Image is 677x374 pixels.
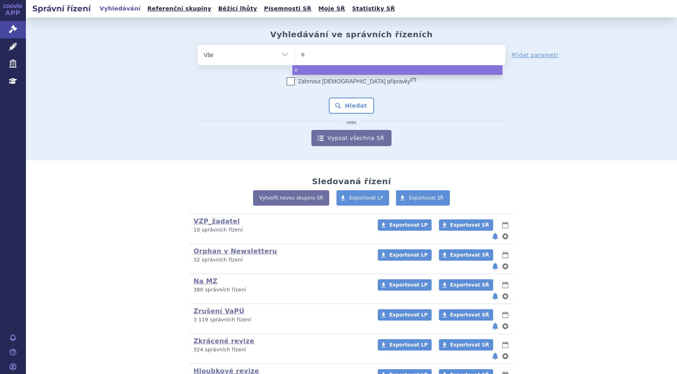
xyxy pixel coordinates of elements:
[439,279,493,291] a: Exportovat SŘ
[501,261,509,271] button: nastavení
[501,291,509,301] button: nastavení
[396,190,450,206] a: Exportovat SŘ
[439,249,493,261] a: Exportovat SŘ
[194,317,367,323] p: 3 119 správních řízení
[501,250,509,260] button: lhůty
[194,277,217,285] a: Na MZ
[501,321,509,331] button: nastavení
[349,195,383,201] span: Exportovat LP
[439,219,493,231] a: Exportovat SŘ
[336,190,390,206] a: Exportovat LP
[194,307,245,315] a: Zrušení VaPÚ
[501,280,509,290] button: lhůty
[253,190,329,206] a: Vytvořit novou skupinu SŘ
[312,176,391,186] h2: Sledovaná řízení
[389,252,428,258] span: Exportovat LP
[378,279,432,291] a: Exportovat LP
[389,282,428,288] span: Exportovat LP
[439,339,493,351] a: Exportovat SŘ
[194,287,367,293] p: 380 správních řízení
[501,340,509,350] button: lhůty
[491,232,499,241] button: notifikace
[378,249,432,261] a: Exportovat LP
[194,346,367,353] p: 324 správních řízení
[450,342,489,348] span: Exportovat SŘ
[450,252,489,258] span: Exportovat SŘ
[450,222,489,228] span: Exportovat SŘ
[311,130,392,146] a: Vypsat všechna SŘ
[343,120,361,125] i: nebo
[501,310,509,320] button: lhůty
[194,227,367,234] p: 10 správních řízení
[145,3,214,14] a: Referenční skupiny
[194,217,240,225] a: VZP_žadatel
[194,247,277,255] a: Orphan v Newsletteru
[287,77,416,85] label: Zahrnout [DEMOGRAPHIC_DATA] přípravky
[491,351,499,361] button: notifikace
[194,257,367,263] p: 32 správních řízení
[450,312,489,318] span: Exportovat SŘ
[26,3,97,14] h2: Správní řízení
[409,195,444,201] span: Exportovat SŘ
[270,30,433,39] h2: Vyhledávání ve správních řízeních
[439,309,493,321] a: Exportovat SŘ
[389,222,428,228] span: Exportovat LP
[491,261,499,271] button: notifikace
[491,321,499,331] button: notifikace
[349,3,397,14] a: Statistiky SŘ
[316,3,347,14] a: Moje SŘ
[378,339,432,351] a: Exportovat LP
[378,219,432,231] a: Exportovat LP
[97,3,143,14] a: Vyhledávání
[501,232,509,241] button: nastavení
[389,342,428,348] span: Exportovat LP
[491,291,499,301] button: notifikace
[501,220,509,230] button: lhůty
[378,309,432,321] a: Exportovat LP
[292,65,502,75] li: o
[216,3,260,14] a: Běžící lhůty
[511,51,559,59] a: Přidat parametr
[194,337,254,345] a: Zkrácené revize
[501,351,509,361] button: nastavení
[450,282,489,288] span: Exportovat SŘ
[329,98,375,114] button: Hledat
[389,312,428,318] span: Exportovat LP
[262,3,314,14] a: Písemnosti SŘ
[411,77,416,82] abbr: (?)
